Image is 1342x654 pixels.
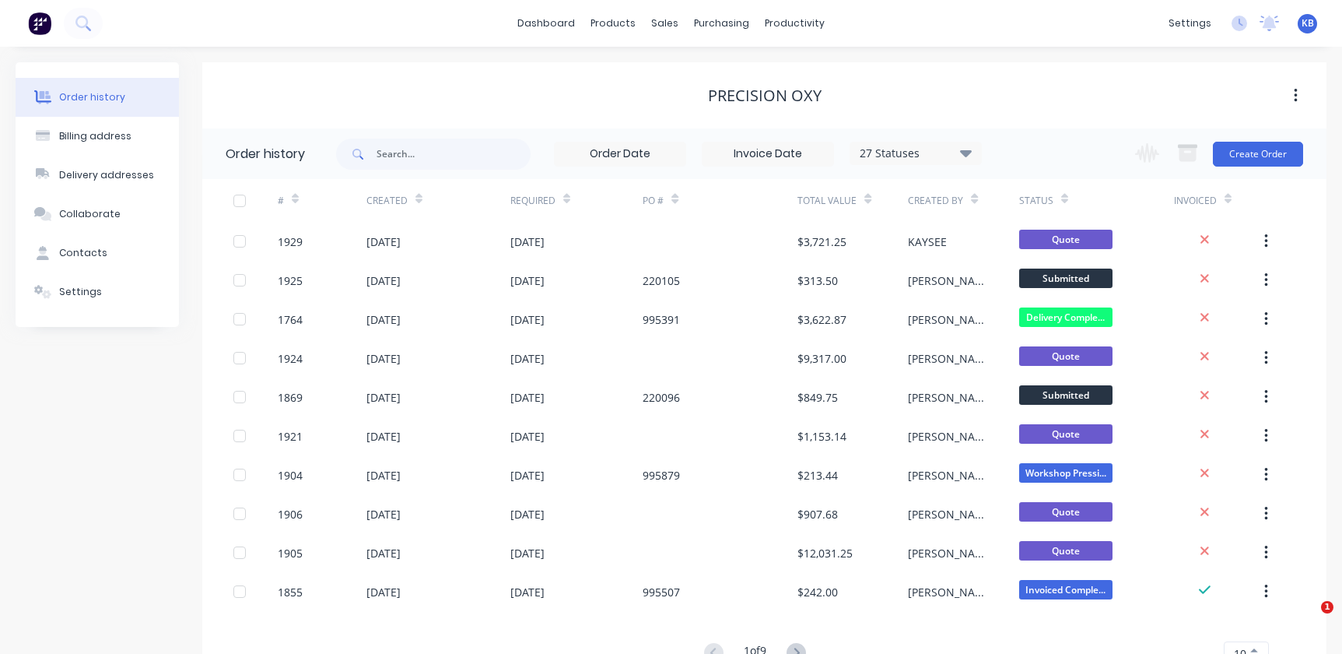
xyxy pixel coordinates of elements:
[908,234,947,250] div: KAYSEE
[510,272,545,289] div: [DATE]
[59,129,131,143] div: Billing address
[908,428,987,445] div: [PERSON_NAME]
[555,142,685,166] input: Order Date
[643,12,686,35] div: sales
[510,194,555,208] div: Required
[366,179,510,222] div: Created
[1321,601,1333,614] span: 1
[366,389,401,406] div: [DATE]
[366,467,401,483] div: [DATE]
[278,506,303,522] div: 1906
[643,389,680,406] div: 220096
[1019,541,1112,561] span: Quote
[797,179,908,222] div: Total Value
[1019,424,1112,444] span: Quote
[510,179,643,222] div: Required
[510,467,545,483] div: [DATE]
[278,467,303,483] div: 1904
[366,428,401,445] div: [DATE]
[510,584,545,600] div: [DATE]
[797,467,838,483] div: $213.44
[510,545,545,561] div: [DATE]
[366,194,408,208] div: Created
[366,350,401,367] div: [DATE]
[59,168,154,182] div: Delivery addresses
[643,311,680,328] div: 995391
[28,12,51,35] img: Factory
[797,272,838,289] div: $313.50
[377,139,531,170] input: Search...
[278,311,303,328] div: 1764
[797,584,838,600] div: $242.00
[1019,502,1112,522] span: Quote
[908,467,987,483] div: [PERSON_NAME]
[366,272,401,289] div: [DATE]
[708,86,822,105] div: Precision Oxy
[908,311,987,328] div: [PERSON_NAME]
[908,194,963,208] div: Created By
[643,194,664,208] div: PO #
[797,545,853,561] div: $12,031.25
[583,12,643,35] div: products
[366,545,401,561] div: [DATE]
[366,311,401,328] div: [DATE]
[908,272,987,289] div: [PERSON_NAME]
[510,350,545,367] div: [DATE]
[1019,463,1112,483] span: Workshop Pressi...
[278,179,366,222] div: #
[703,142,833,166] input: Invoice Date
[643,272,680,289] div: 220105
[1019,269,1112,288] span: Submitted
[226,145,305,163] div: Order history
[797,311,846,328] div: $3,622.87
[1161,12,1219,35] div: settings
[1289,601,1326,638] iframe: Intercom live chat
[16,117,179,156] button: Billing address
[59,246,107,260] div: Contacts
[850,145,981,162] div: 27 Statuses
[1302,16,1314,30] span: KB
[908,350,987,367] div: [PERSON_NAME]
[278,234,303,250] div: 1929
[16,78,179,117] button: Order history
[278,545,303,561] div: 1905
[510,389,545,406] div: [DATE]
[16,234,179,272] button: Contacts
[908,389,987,406] div: [PERSON_NAME]
[1213,142,1303,167] button: Create Order
[797,234,846,250] div: $3,721.25
[797,350,846,367] div: $9,317.00
[278,428,303,445] div: 1921
[59,90,125,104] div: Order history
[510,234,545,250] div: [DATE]
[510,12,583,35] a: dashboard
[797,389,838,406] div: $849.75
[908,506,987,522] div: [PERSON_NAME]
[278,350,303,367] div: 1924
[1019,385,1112,405] span: Submitted
[1174,194,1217,208] div: Invoiced
[643,584,680,600] div: 995507
[643,467,680,483] div: 995879
[1174,179,1263,222] div: Invoiced
[908,179,1018,222] div: Created By
[510,428,545,445] div: [DATE]
[510,506,545,522] div: [DATE]
[797,506,838,522] div: $907.68
[797,194,857,208] div: Total Value
[908,584,987,600] div: [PERSON_NAME]
[366,234,401,250] div: [DATE]
[1019,230,1112,249] span: Quote
[278,389,303,406] div: 1869
[797,428,846,445] div: $1,153.14
[278,194,284,208] div: #
[1019,179,1174,222] div: Status
[1019,308,1112,327] span: Delivery Comple...
[1019,580,1112,599] span: Invoiced Comple...
[278,272,303,289] div: 1925
[16,272,179,311] button: Settings
[908,545,987,561] div: [PERSON_NAME]
[16,195,179,234] button: Collaborate
[366,506,401,522] div: [DATE]
[757,12,832,35] div: productivity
